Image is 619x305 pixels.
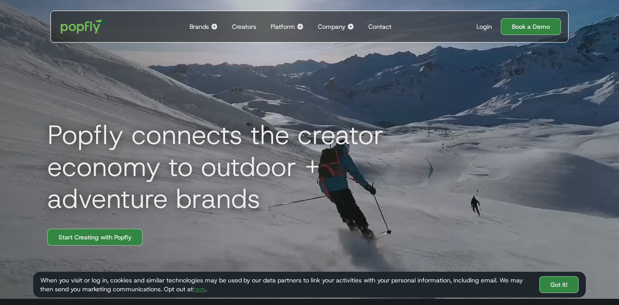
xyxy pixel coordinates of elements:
[47,229,143,246] a: Start Creating with Popfly
[473,22,495,31] a: Login
[501,18,561,35] a: Book a Demo
[228,11,260,42] a: Creators
[232,22,256,31] div: Creators
[365,11,395,42] a: Contact
[54,13,112,40] a: home
[368,22,391,31] div: Contact
[476,22,492,31] div: Login
[40,276,532,293] div: When you visit or log in, cookies and similar technologies may be used by our data partners to li...
[271,22,295,31] div: Platform
[539,276,579,293] a: Got It!
[190,22,209,31] div: Brands
[40,119,439,215] h1: Popfly connects the creator economy to outdoor + adventure brands
[193,285,205,293] a: here
[318,22,345,31] div: Company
